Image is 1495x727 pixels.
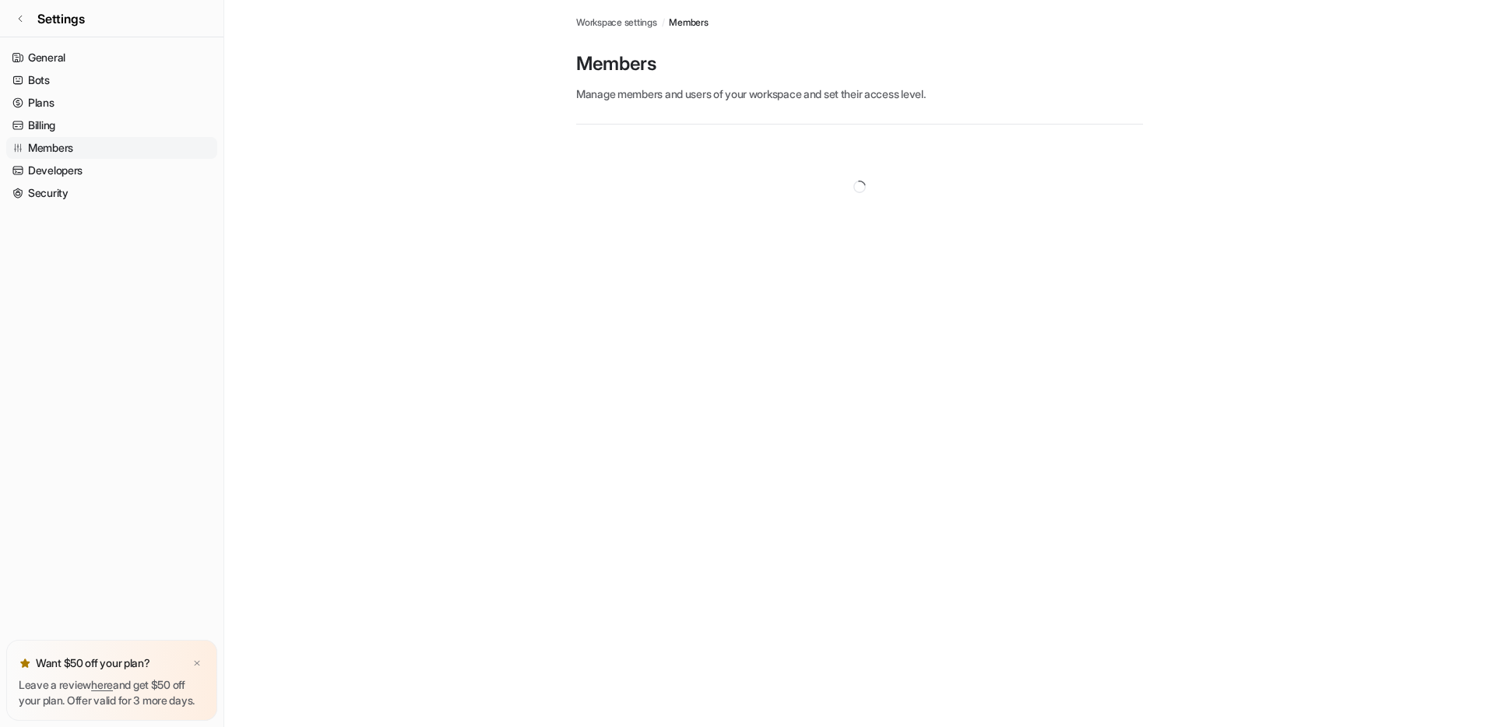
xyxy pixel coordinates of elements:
a: Billing [6,114,217,136]
a: Developers [6,160,217,181]
a: Bots [6,69,217,91]
a: Workspace settings [576,16,657,30]
a: General [6,47,217,68]
p: Want $50 off your plan? [36,655,150,671]
img: star [19,657,31,669]
a: Security [6,182,217,204]
p: Manage members and users of your workspace and set their access level. [576,86,1143,102]
a: Members [669,16,708,30]
span: Settings [37,9,85,28]
span: / [662,16,665,30]
a: here [91,678,113,691]
p: Members [576,51,1143,76]
p: Leave a review and get $50 off your plan. Offer valid for 3 more days. [19,677,205,708]
img: x [192,659,202,669]
a: Members [6,137,217,159]
a: Plans [6,92,217,114]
